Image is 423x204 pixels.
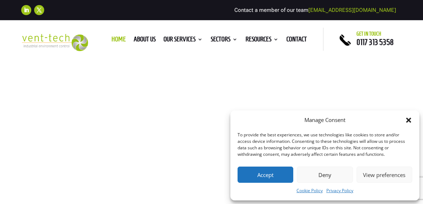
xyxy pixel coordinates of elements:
a: Privacy Policy [326,186,353,195]
a: Sectors [211,37,238,45]
button: Accept [238,167,293,183]
a: Cookie Policy [296,186,323,195]
button: View preferences [357,167,412,183]
a: [EMAIL_ADDRESS][DOMAIN_NAME] [308,7,396,13]
a: Our Services [164,37,203,45]
button: Deny [297,167,353,183]
a: Contact [286,37,307,45]
div: To provide the best experiences, we use technologies like cookies to store and/or access device i... [238,132,411,158]
div: Manage Consent [304,116,345,124]
a: Follow on LinkedIn [21,5,31,15]
a: 0117 313 5358 [357,38,394,46]
a: Follow on X [34,5,44,15]
a: Home [111,37,126,45]
a: Resources [245,37,279,45]
div: Close dialog [405,117,412,124]
span: Get in touch [357,31,381,37]
a: About us [134,37,156,45]
img: 2023-09-27T08_35_16.549ZVENT-TECH---Clear-background [21,34,88,51]
span: Contact a member of our team [234,7,396,13]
